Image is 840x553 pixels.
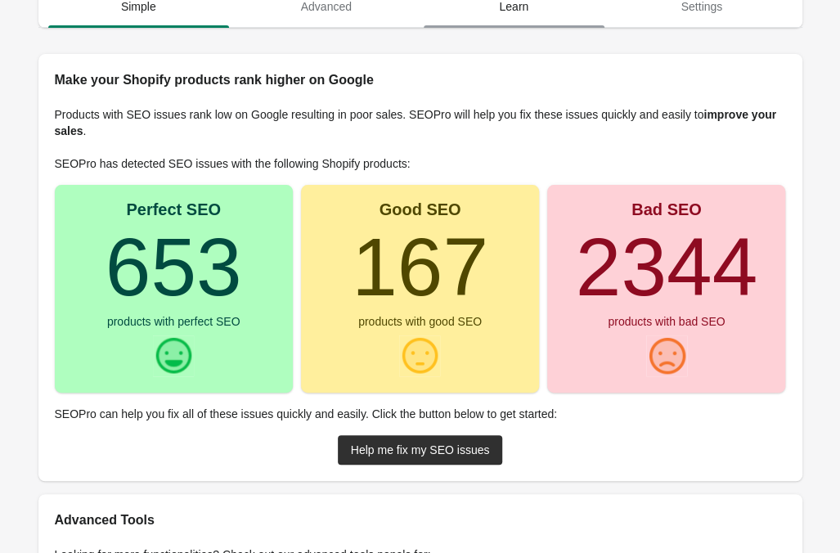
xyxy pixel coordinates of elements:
div: products with perfect SEO [107,316,240,327]
div: Good SEO [379,201,460,218]
h2: Make your Shopify products rank higher on Google [55,70,786,90]
p: SEOPro has detected SEO issues with the following Shopify products: [55,155,786,172]
turbo-frame: 167 [352,221,488,312]
h2: Advanced Tools [55,510,786,530]
p: Products with SEO issues rank low on Google resulting in poor sales. SEOPro will help you fix the... [55,106,786,139]
b: improve your sales [55,108,776,137]
a: Help me fix my SEO issues [338,435,503,465]
div: Bad SEO [631,201,702,218]
div: Help me fix my SEO issues [351,443,490,456]
div: products with good SEO [358,316,482,327]
turbo-frame: 653 [106,221,242,312]
div: products with bad SEO [608,316,725,327]
turbo-frame: 2344 [576,221,757,312]
div: Perfect SEO [126,201,221,218]
p: SEOPro can help you fix all of these issues quickly and easily. Click the button below to get sta... [55,406,786,422]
